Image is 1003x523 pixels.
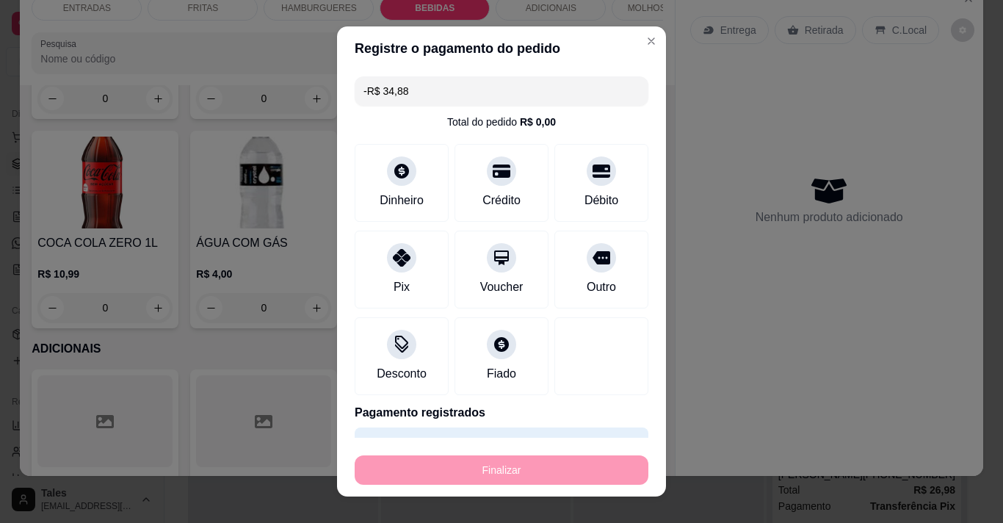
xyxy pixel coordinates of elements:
[487,365,516,383] div: Fiado
[377,365,427,383] div: Desconto
[447,115,556,129] div: Total do pedido
[363,76,640,106] input: Ex.: hambúrguer de cordeiro
[355,404,648,422] p: Pagamento registrados
[380,192,424,209] div: Dinheiro
[480,278,524,296] div: Voucher
[584,192,618,209] div: Débito
[482,192,521,209] div: Crédito
[337,26,666,71] header: Registre o pagamento do pedido
[394,278,410,296] div: Pix
[640,29,663,53] button: Close
[520,115,556,129] div: R$ 0,00
[587,278,616,296] div: Outro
